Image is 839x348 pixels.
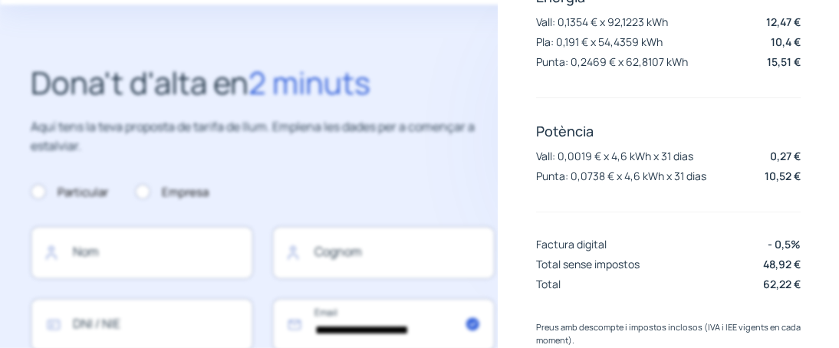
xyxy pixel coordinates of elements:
p: 0,27 € [770,148,801,164]
p: 10,52 € [765,168,801,184]
p: 62,22 € [763,276,801,292]
p: 12,47 € [766,14,801,30]
p: Preus amb descompte i impostos inclosos (IVA i IEE vigents en cada moment). [536,320,801,347]
p: Pla: 0,191 € x 54,4359 kWh [536,34,663,49]
span: 2 minuts [248,61,370,103]
h2: Dona't d'alta en [31,58,495,107]
p: Total sense impostos [536,257,640,271]
p: Punta: 0,0738 € x 4,6 kWh x 31 dias [536,169,706,183]
p: Potència [536,122,801,140]
label: Empresa [135,183,209,202]
p: Vall: 0,0019 € x 4,6 kWh x 31 dias [536,149,693,163]
label: Particular [31,183,108,202]
p: 10,4 € [771,34,801,50]
p: - 0,5% [768,236,801,252]
p: Factura digital [536,237,607,251]
p: Aquí tens la teva proposta de tarifa de llum. Emplena les dades per a començar a estalviar. [31,117,495,156]
p: Total [536,277,561,291]
p: 15,51 € [767,54,801,70]
p: 48,92 € [763,256,801,272]
p: Punta: 0,2469 € x 62,8107 kWh [536,54,688,69]
p: Vall: 0,1354 € x 92,1223 kWh [536,15,668,29]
